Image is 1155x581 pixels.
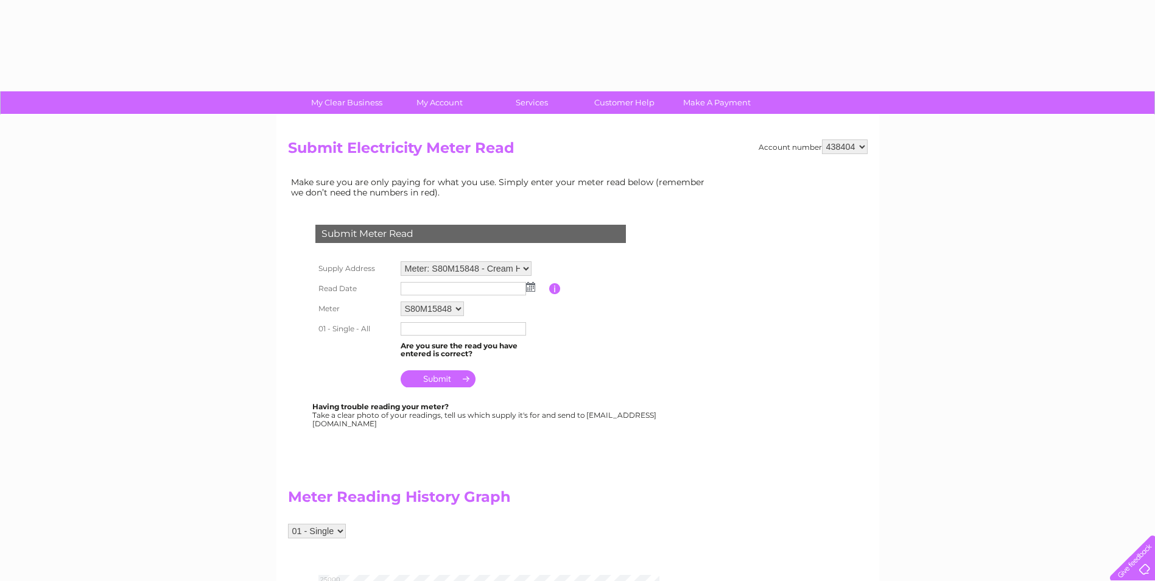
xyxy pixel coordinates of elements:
h2: Meter Reading History Graph [288,488,714,512]
h2: Submit Electricity Meter Read [288,139,868,163]
a: My Account [389,91,490,114]
th: 01 - Single - All [312,319,398,339]
input: Submit [401,370,476,387]
a: Services [482,91,582,114]
input: Information [549,283,561,294]
a: My Clear Business [297,91,397,114]
a: Customer Help [574,91,675,114]
b: Having trouble reading your meter? [312,402,449,411]
a: Make A Payment [667,91,767,114]
th: Meter [312,298,398,319]
div: Take a clear photo of your readings, tell us which supply it's for and send to [EMAIL_ADDRESS][DO... [312,403,658,428]
div: Submit Meter Read [315,225,626,243]
td: Make sure you are only paying for what you use. Simply enter your meter read below (remember we d... [288,174,714,200]
th: Read Date [312,279,398,298]
th: Supply Address [312,258,398,279]
div: Account number [759,139,868,154]
img: ... [526,282,535,292]
td: Are you sure the read you have entered is correct? [398,339,549,362]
